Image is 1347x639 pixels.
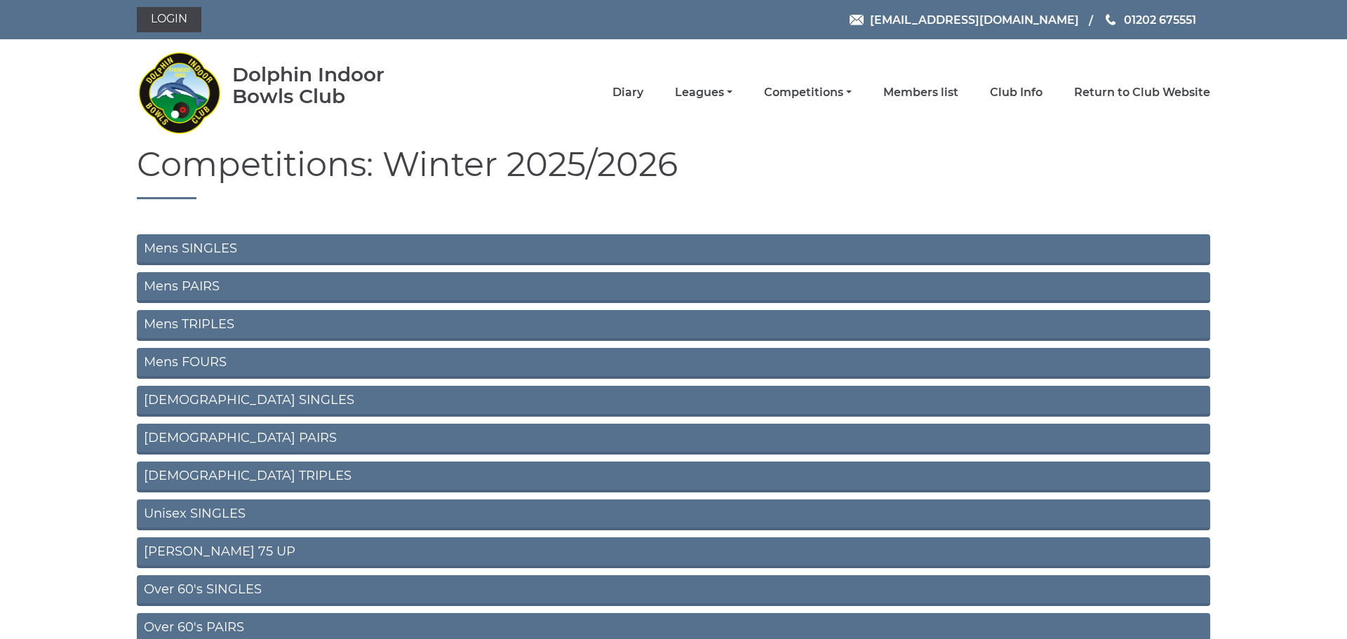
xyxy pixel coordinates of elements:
[137,7,201,32] a: Login
[137,146,1210,199] h1: Competitions: Winter 2025/2026
[1104,11,1196,29] a: Phone us 01202 675551
[870,13,1079,26] span: [EMAIL_ADDRESS][DOMAIN_NAME]
[850,15,864,25] img: Email
[137,234,1210,265] a: Mens SINGLES
[764,85,852,100] a: Competitions
[612,85,643,100] a: Diary
[137,462,1210,492] a: [DEMOGRAPHIC_DATA] TRIPLES
[1074,85,1210,100] a: Return to Club Website
[675,85,732,100] a: Leagues
[883,85,958,100] a: Members list
[137,424,1210,455] a: [DEMOGRAPHIC_DATA] PAIRS
[137,386,1210,417] a: [DEMOGRAPHIC_DATA] SINGLES
[137,272,1210,303] a: Mens PAIRS
[137,310,1210,341] a: Mens TRIPLES
[137,499,1210,530] a: Unisex SINGLES
[137,537,1210,568] a: [PERSON_NAME] 75 UP
[850,11,1079,29] a: Email [EMAIL_ADDRESS][DOMAIN_NAME]
[232,64,429,107] div: Dolphin Indoor Bowls Club
[137,575,1210,606] a: Over 60's SINGLES
[1124,13,1196,26] span: 01202 675551
[990,85,1043,100] a: Club Info
[137,348,1210,379] a: Mens FOURS
[137,43,221,142] img: Dolphin Indoor Bowls Club
[1106,14,1115,25] img: Phone us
